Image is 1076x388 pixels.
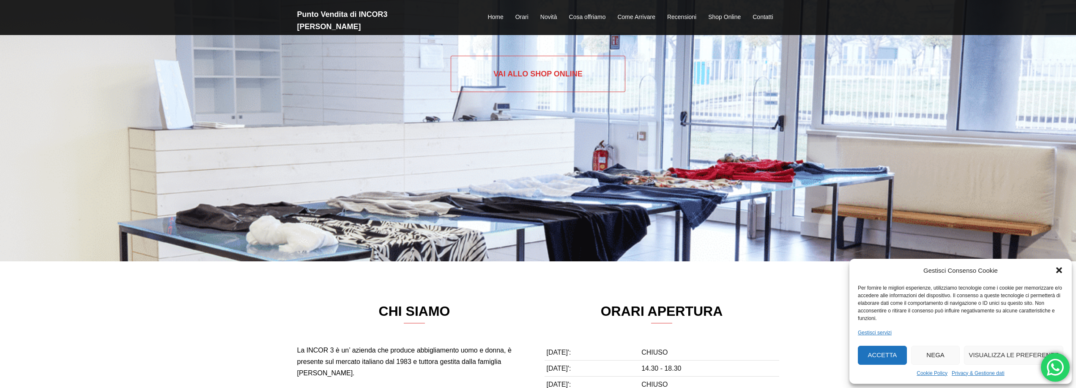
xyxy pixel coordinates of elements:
h2: Punto Vendita di INCOR3 [PERSON_NAME] [297,8,449,33]
a: Orari [515,12,528,22]
a: Gestisci servizi [858,328,892,337]
a: Privacy & Gestione dati [952,369,1005,377]
a: Novità [540,12,557,22]
a: Home [487,12,503,22]
div: 'Hai [1041,353,1070,382]
a: Cosa offriamo [569,12,606,22]
button: Visualizza le preferenze [964,346,1063,365]
div: Gestisci Consenso Cookie [923,265,998,276]
a: Shop Online [708,12,741,22]
td: 14.30 - 18.30 [639,361,779,377]
td: [DATE]': [545,345,640,361]
button: Nega [911,346,960,365]
button: Accetta [858,346,907,365]
a: Come Arrivare [617,12,655,22]
a: Recensioni [667,12,696,22]
h3: CHI SIAMO [297,304,532,323]
div: Per fornire le migliori esperienze, utilizziamo tecnologie come i cookie per memorizzare e/o acce... [858,284,1062,322]
a: Cookie Policy [917,369,947,377]
p: La INCOR 3 è un’ azienda che produce abbigliamento uomo e donna, è presente sul mercato italiano ... [297,345,532,379]
a: Contatti [753,12,773,22]
td: [DATE]': [545,361,640,377]
a: Vai allo SHOP ONLINE [451,56,625,92]
div: Chiudi la finestra di dialogo [1055,266,1063,274]
h3: ORARI APERTURA [545,304,779,323]
td: CHIUSO [639,345,779,361]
